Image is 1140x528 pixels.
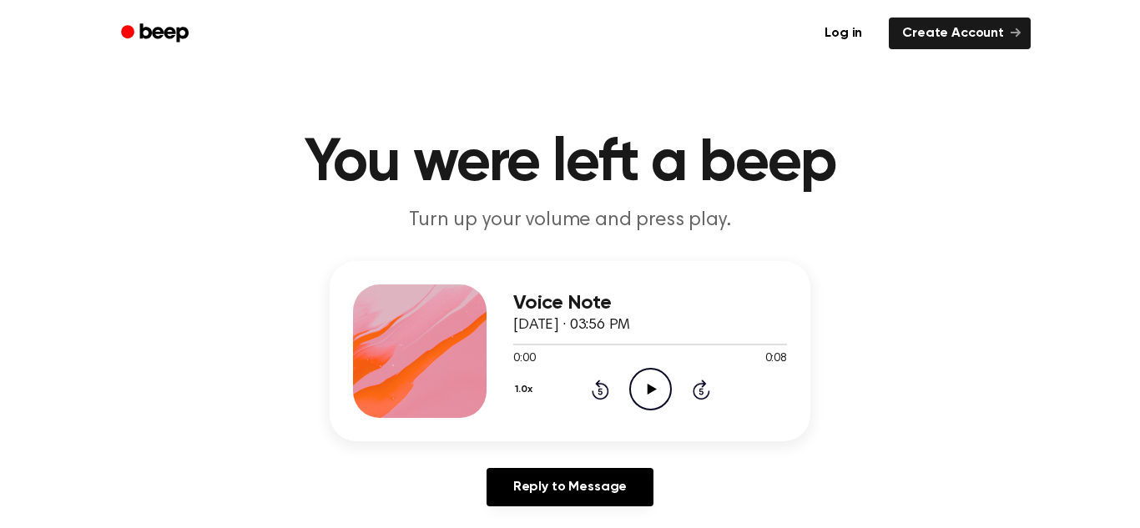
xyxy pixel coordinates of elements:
[808,14,879,53] a: Log in
[487,468,653,506] a: Reply to Message
[513,350,535,368] span: 0:00
[513,292,787,314] h3: Voice Note
[513,318,630,333] span: [DATE] · 03:56 PM
[143,133,997,194] h1: You were left a beep
[513,375,538,404] button: 1.0x
[765,350,787,368] span: 0:08
[109,18,204,50] a: Beep
[250,207,890,234] p: Turn up your volume and press play.
[889,18,1031,49] a: Create Account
